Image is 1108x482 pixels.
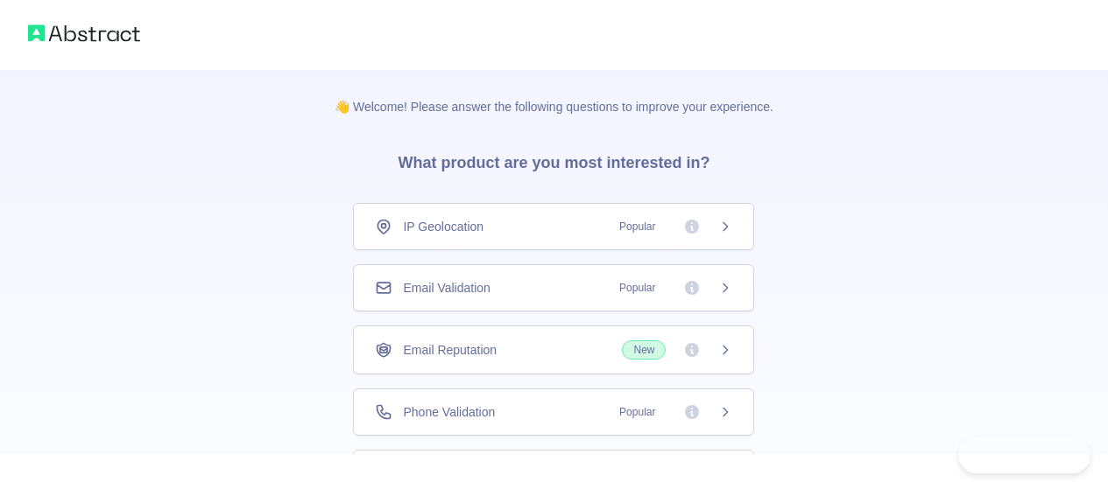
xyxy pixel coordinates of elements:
img: Abstract logo [28,21,140,45]
iframe: Toggle Customer Support [958,437,1090,473]
h3: What product are you most interested in? [370,115,737,203]
span: Email Reputation [403,341,497,359]
span: Phone Validation [403,403,495,421]
span: New [622,340,666,360]
span: IP Geolocation [403,218,483,235]
span: Popular [609,279,666,297]
span: Email Validation [403,279,490,297]
span: Popular [609,218,666,235]
span: Popular [609,403,666,421]
p: 👋 Welcome! Please answer the following questions to improve your experience. [307,70,801,115]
